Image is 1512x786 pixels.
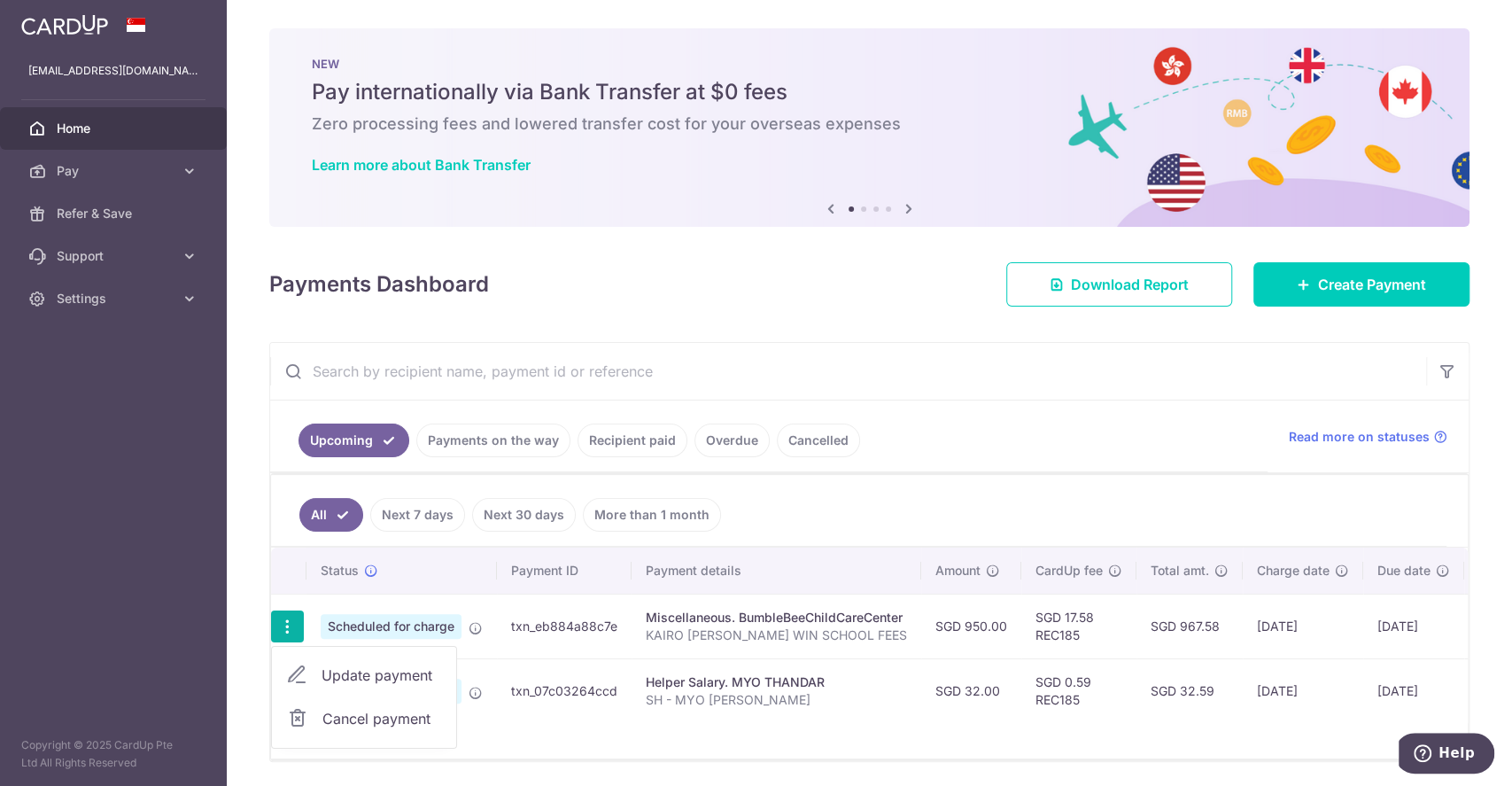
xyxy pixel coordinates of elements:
[921,594,1021,658] td: SGD 950.00
[646,691,907,709] p: SH - MYO [PERSON_NAME]
[299,424,409,457] a: Upcoming
[270,343,1426,400] input: Search by recipient name, payment id or reference
[1399,733,1494,777] iframe: Opens a widget where you can find more information
[1136,658,1243,723] td: SGD 32.59
[321,614,461,639] span: Scheduled for charge
[646,673,907,691] div: Helper Salary. MYO THANDAR
[646,609,907,626] div: Miscellaneous. BumbleBeeChildCareCenter
[1035,562,1103,580] span: CardUp fee
[57,290,174,307] span: Settings
[321,562,359,580] span: Status
[1243,658,1363,723] td: [DATE]
[269,28,1469,227] img: Bank transfer banner
[1006,262,1232,307] a: Download Report
[57,247,174,265] span: Support
[1289,428,1447,446] a: Read more on statuses
[497,594,632,658] td: txn_eb884a88c7e
[646,626,907,644] p: KAIRO [PERSON_NAME] WIN SCHOOL FEES
[921,658,1021,723] td: SGD 32.00
[370,498,465,532] a: Next 7 days
[57,120,174,137] span: Home
[1253,262,1469,307] a: Create Payment
[1071,274,1189,295] span: Download Report
[57,162,174,180] span: Pay
[1363,594,1464,658] td: [DATE]
[1021,594,1136,658] td: SGD 17.58 REC185
[694,424,770,457] a: Overdue
[583,498,721,532] a: More than 1 month
[632,548,921,594] th: Payment details
[1257,562,1330,580] span: Charge date
[21,14,108,35] img: CardUp
[1377,562,1431,580] span: Due date
[472,498,576,532] a: Next 30 days
[1243,594,1363,658] td: [DATE]
[312,57,1427,71] p: NEW
[312,156,531,174] a: Learn more about Bank Transfer
[578,424,687,457] a: Recipient paid
[28,62,198,80] p: [EMAIL_ADDRESS][DOMAIN_NAME]
[299,498,363,532] a: All
[416,424,570,457] a: Payments on the way
[269,268,489,300] h4: Payments Dashboard
[1021,658,1136,723] td: SGD 0.59 REC185
[1363,658,1464,723] td: [DATE]
[1289,428,1430,446] span: Read more on statuses
[1151,562,1209,580] span: Total amt.
[1318,274,1426,295] span: Create Payment
[497,658,632,723] td: txn_07c03264ccd
[57,205,174,222] span: Refer & Save
[497,548,632,594] th: Payment ID
[312,78,1427,106] h5: Pay internationally via Bank Transfer at $0 fees
[1136,594,1243,658] td: SGD 967.58
[312,113,1427,135] h6: Zero processing fees and lowered transfer cost for your overseas expenses
[777,424,860,457] a: Cancelled
[935,562,981,580] span: Amount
